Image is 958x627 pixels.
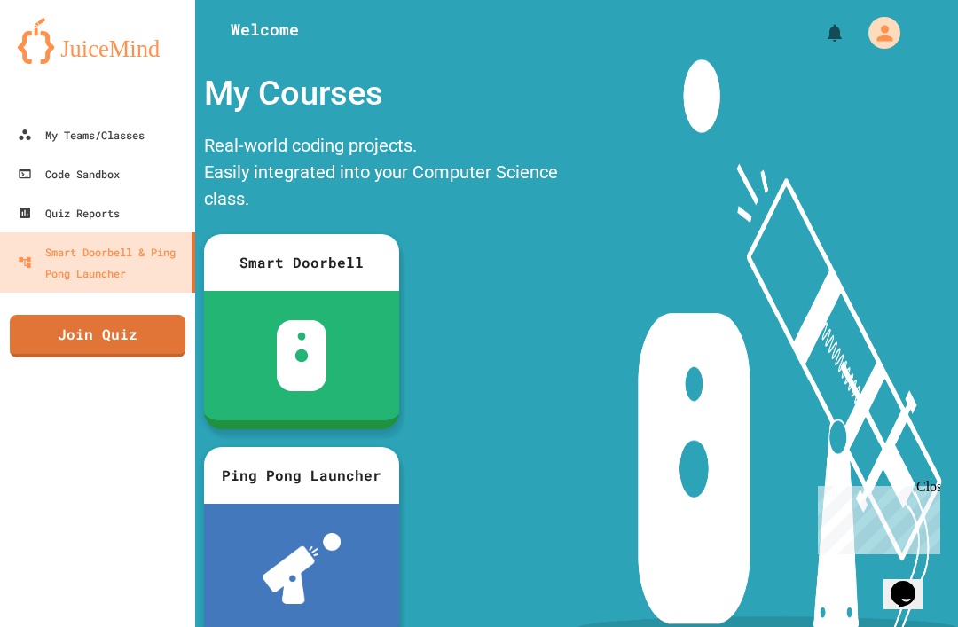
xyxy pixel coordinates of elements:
iframe: chat widget [811,479,940,554]
iframe: chat widget [883,556,940,609]
div: Chat with us now!Close [7,7,122,113]
div: My Teams/Classes [18,124,145,145]
div: My Courses [195,59,577,128]
img: sdb-white.svg [277,320,327,391]
img: ppl-with-ball.png [263,533,342,604]
div: My Notifications [791,18,850,48]
div: My Account [850,12,905,53]
img: logo-orange.svg [18,18,177,64]
div: Quiz Reports [18,202,120,223]
div: Ping Pong Launcher [204,447,399,504]
a: Join Quiz [10,315,185,357]
div: Real-world coding projects. Easily integrated into your Computer Science class. [195,128,577,221]
div: Smart Doorbell & Ping Pong Launcher [18,241,185,284]
div: Code Sandbox [18,163,120,184]
div: Smart Doorbell [204,234,399,291]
